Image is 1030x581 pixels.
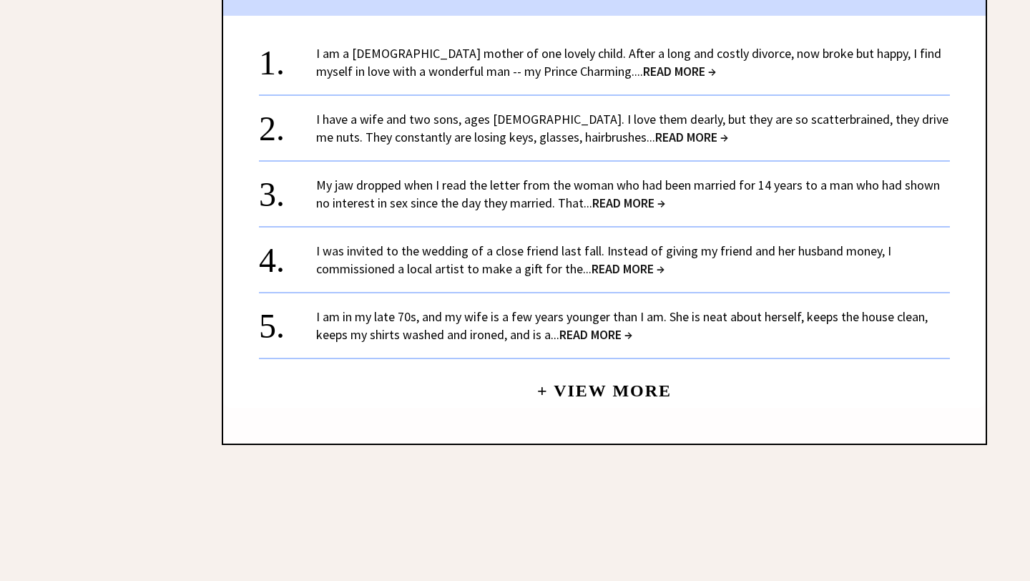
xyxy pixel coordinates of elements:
[316,243,891,277] a: I was invited to the wedding of a close friend last fall. Instead of giving my friend and her hus...
[259,308,316,334] div: 5.
[316,45,941,79] a: I am a [DEMOGRAPHIC_DATA] mother of one lovely child. After a long and costly divorce, now broke ...
[259,44,316,71] div: 1.
[259,242,316,268] div: 4.
[655,129,728,145] span: READ MORE →
[316,308,928,343] a: I am in my late 70s, and my wife is a few years younger than I am. She is neat about herself, kee...
[537,369,672,400] a: + View More
[316,111,948,145] a: I have a wife and two sons, ages [DEMOGRAPHIC_DATA]. I love them dearly, but they are so scatterb...
[643,63,716,79] span: READ MORE →
[592,195,665,211] span: READ MORE →
[592,260,664,277] span: READ MORE →
[259,176,316,202] div: 3.
[559,326,632,343] span: READ MORE →
[316,177,940,211] a: My jaw dropped when I read the letter from the woman who had been married for 14 years to a man w...
[259,110,316,137] div: 2.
